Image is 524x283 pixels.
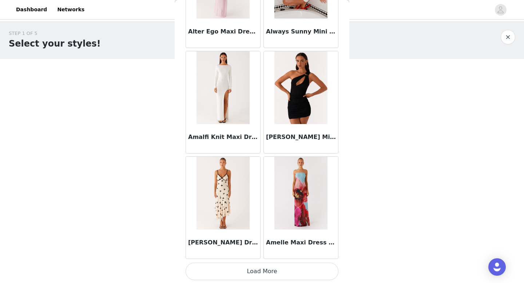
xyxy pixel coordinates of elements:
[9,37,101,50] h1: Select your styles!
[196,51,249,124] img: Amalfi Knit Maxi Dress - White
[274,157,327,230] img: Amelle Maxi Dress - Turquoise Bloom
[188,133,258,141] h3: Amalfi Knit Maxi Dress - White
[186,263,338,280] button: Load More
[9,30,101,37] div: STEP 1 OF 5
[266,27,336,36] h3: Always Sunny Mini Dress - White Floral
[53,1,89,18] a: Networks
[497,4,504,16] div: avatar
[266,133,336,141] h3: [PERSON_NAME] Mini Dress - Black
[274,51,327,124] img: Amanda Mini Dress - Black
[188,238,258,247] h3: [PERSON_NAME] Dress - Nude
[266,238,336,247] h3: Amelle Maxi Dress - Turquoise Bloom
[196,157,249,230] img: Amelia Midi Dress - Nude
[488,258,506,276] div: Open Intercom Messenger
[188,27,258,36] h3: Alter Ego Maxi Dress - Pink
[12,1,51,18] a: Dashboard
